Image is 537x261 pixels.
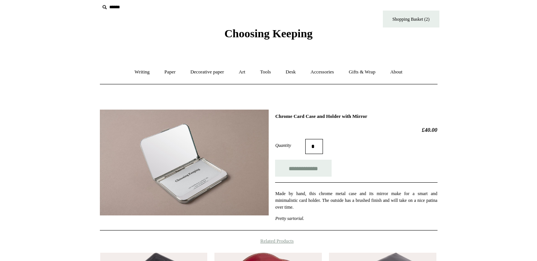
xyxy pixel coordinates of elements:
[184,62,231,82] a: Decorative paper
[253,62,278,82] a: Tools
[279,62,303,82] a: Desk
[100,110,269,215] img: Chrome Card Case and Holder with Mirror
[275,216,304,221] em: Pretty sartorial.
[224,27,312,40] span: Choosing Keeping
[275,127,437,133] h2: £40.00
[275,142,305,149] label: Quantity
[158,62,182,82] a: Paper
[383,11,439,27] a: Shopping Basket (2)
[383,62,409,82] a: About
[128,62,156,82] a: Writing
[224,33,312,38] a: Choosing Keeping
[80,238,457,244] h4: Related Products
[342,62,382,82] a: Gifts & Wrap
[232,62,252,82] a: Art
[275,113,437,119] h1: Chrome Card Case and Holder with Mirror
[304,62,341,82] a: Accessories
[275,190,437,211] p: Made by hand, this chrome metal case and its mirror make for a smart and minimalistic card holder...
